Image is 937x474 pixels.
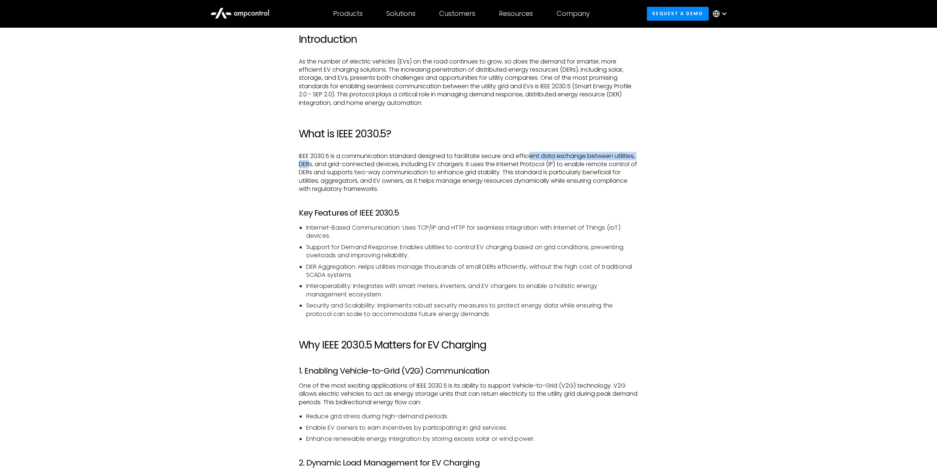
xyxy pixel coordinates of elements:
[299,58,639,107] p: As the number of electric vehicles (EVs) on the road continues to grow, so does the demand for sm...
[439,10,475,18] div: Customers
[557,10,590,18] div: Company
[386,10,416,18] div: Solutions
[299,366,639,376] h3: 1. Enabling Vehicle-to-Grid (V2G) Communication
[299,458,639,468] h3: 2. Dynamic Load Management for EV Charging
[647,7,709,20] a: Request a demo
[299,339,639,351] h2: Why IEEE 2030.5 Matters for EV Charging
[333,10,363,18] div: Products
[306,412,639,420] li: Reduce grid stress during high-demand periods.
[306,243,639,260] li: Support for Demand Response: Enables utilities to control EV charging based on grid conditions, p...
[306,302,639,318] li: Security and Scalability: Implements robust security measures to protect energy data while ensuri...
[306,424,639,432] li: Enable EV owners to earn incentives by participating in grid services.
[299,382,639,406] p: One of the most exciting applications of IEEE 2030.5 is its ability to support Vehicle-to-Grid (V...
[299,128,639,140] h2: What is IEEE 2030.5?
[306,282,639,299] li: Interoperability: Integrates with smart meters, inverters, and EV chargers to enable a holistic e...
[306,263,639,279] li: DER Aggregation: Helps utilities manage thousands of small DERs efficiently, without the high cos...
[499,10,533,18] div: Resources
[299,152,639,193] p: IEEE 2030.5 is a communication standard designed to facilitate secure and efficient data exchange...
[299,208,639,218] h3: Key Features of IEEE 2030.5
[306,224,639,240] li: Internet-Based Communication: Uses TCP/IP and HTTP for seamless integration with Internet of Thin...
[306,435,639,443] li: Enhance renewable energy integration by storing excess solar or wind power.
[299,33,639,46] h2: Introduction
